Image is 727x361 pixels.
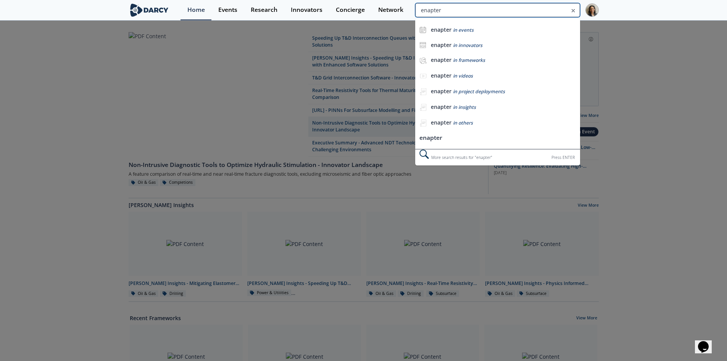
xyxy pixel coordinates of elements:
span: in innovators [453,42,482,49]
img: logo-wide.svg [129,3,170,17]
li: enapter [415,131,580,145]
iframe: chat widget [695,330,719,353]
img: icon [419,42,426,49]
div: Concierge [336,7,365,13]
input: Advanced Search [415,3,580,17]
b: enapter [431,72,451,79]
b: enapter [431,87,451,95]
span: in others [453,120,473,126]
div: Network [378,7,403,13]
span: in videos [453,73,473,79]
img: icon [419,26,426,33]
div: Press ENTER [551,154,575,162]
b: enapter [431,119,451,126]
span: in project deployments [453,88,505,95]
div: Home [187,7,205,13]
div: Innovators [291,7,322,13]
div: More search results for " enapter " [415,149,580,165]
span: in frameworks [453,57,485,63]
span: in events [453,27,474,33]
b: enapter [431,103,451,110]
div: Events [218,7,237,13]
img: Profile [585,3,599,17]
b: enapter [431,26,451,33]
span: in insights [453,104,476,110]
div: Research [251,7,277,13]
b: enapter [431,56,451,63]
b: enapter [431,41,451,49]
